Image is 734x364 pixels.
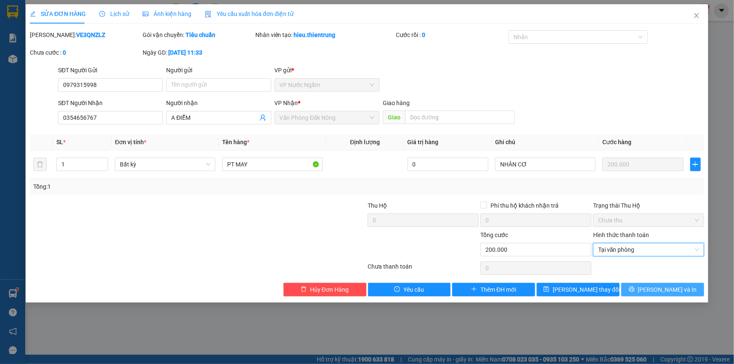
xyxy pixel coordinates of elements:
[394,286,400,293] span: exclamation-circle
[166,66,271,75] div: Người gửi
[553,285,620,294] span: [PERSON_NAME] thay đổi
[112,7,203,21] b: [DOMAIN_NAME]
[690,158,701,171] button: plus
[260,114,266,121] span: user-add
[280,79,374,91] span: VP Nước Ngầm
[301,286,307,293] span: delete
[168,49,202,56] b: [DATE] 11:33
[280,111,374,124] span: Văn Phòng Đăk Nông
[205,11,212,18] img: icon
[58,66,163,75] div: SĐT Người Gửi
[310,285,349,294] span: Hủy Đơn Hàng
[422,32,425,38] b: 0
[294,32,336,38] b: hieu.thientrung
[480,285,516,294] span: Thêm ĐH mới
[34,7,76,58] b: Nhà xe Thiên Trung
[143,30,254,40] div: Gói vận chuyển:
[33,182,284,191] div: Tổng: 1
[396,30,507,40] div: Cước rồi :
[56,139,63,145] span: SL
[275,100,298,106] span: VP Nhận
[495,158,596,171] input: Ghi Chú
[30,11,36,17] span: edit
[115,139,146,145] span: Đơn vị tính
[685,4,708,28] button: Close
[368,202,387,209] span: Thu Hộ
[383,111,405,124] span: Giao
[166,98,271,108] div: Người nhận
[403,285,424,294] span: Yêu cầu
[205,11,294,17] span: Yêu cầu xuất hóa đơn điện tử
[33,158,47,171] button: delete
[621,283,704,296] button: printer[PERSON_NAME] và In
[222,139,249,145] span: Tên hàng
[452,283,535,296] button: plusThêm ĐH mới
[602,158,684,171] input: 0
[405,111,515,124] input: Dọc đường
[5,13,29,55] img: logo.jpg
[593,232,649,238] label: Hình thức thanh toán
[284,283,366,296] button: deleteHủy Đơn Hàng
[691,161,700,168] span: plus
[120,158,210,171] span: Bất kỳ
[543,286,549,293] span: save
[63,49,66,56] b: 0
[598,214,699,227] span: Chưa thu
[143,48,254,57] div: Ngày GD:
[185,32,215,38] b: Tiêu chuẩn
[408,139,439,145] span: Giá trị hàng
[99,11,129,17] span: Lịch sử
[629,286,635,293] span: printer
[480,232,508,238] span: Tổng cước
[638,285,697,294] span: [PERSON_NAME] và In
[350,139,380,145] span: Định lượng
[598,243,699,256] span: Tại văn phòng
[593,201,704,210] div: Trạng thái Thu Hộ
[58,98,163,108] div: SĐT Người Nhận
[44,60,203,140] h2: VP Nhận: Văn Phòng Đăk Nông
[30,11,86,17] span: SỬA ĐƠN HÀNG
[693,12,700,19] span: close
[275,66,379,75] div: VP gửi
[368,283,451,296] button: exclamation-circleYêu cầu
[255,30,395,40] div: Nhân viên tạo:
[537,283,620,296] button: save[PERSON_NAME] thay đổi
[383,100,410,106] span: Giao hàng
[602,139,631,145] span: Cước hàng
[99,11,105,17] span: clock-circle
[5,60,68,74] h2: VE3QNZLZ
[222,158,323,171] input: VD: Bàn, Ghế
[367,262,480,277] div: Chưa thanh toán
[30,48,141,57] div: Chưa cước :
[76,32,105,38] b: VE3QNZLZ
[471,286,477,293] span: plus
[492,134,599,150] th: Ghi chú
[487,201,562,210] span: Phí thu hộ khách nhận trả
[143,11,191,17] span: Ảnh kiện hàng
[30,30,141,40] div: [PERSON_NAME]:
[143,11,148,17] span: picture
